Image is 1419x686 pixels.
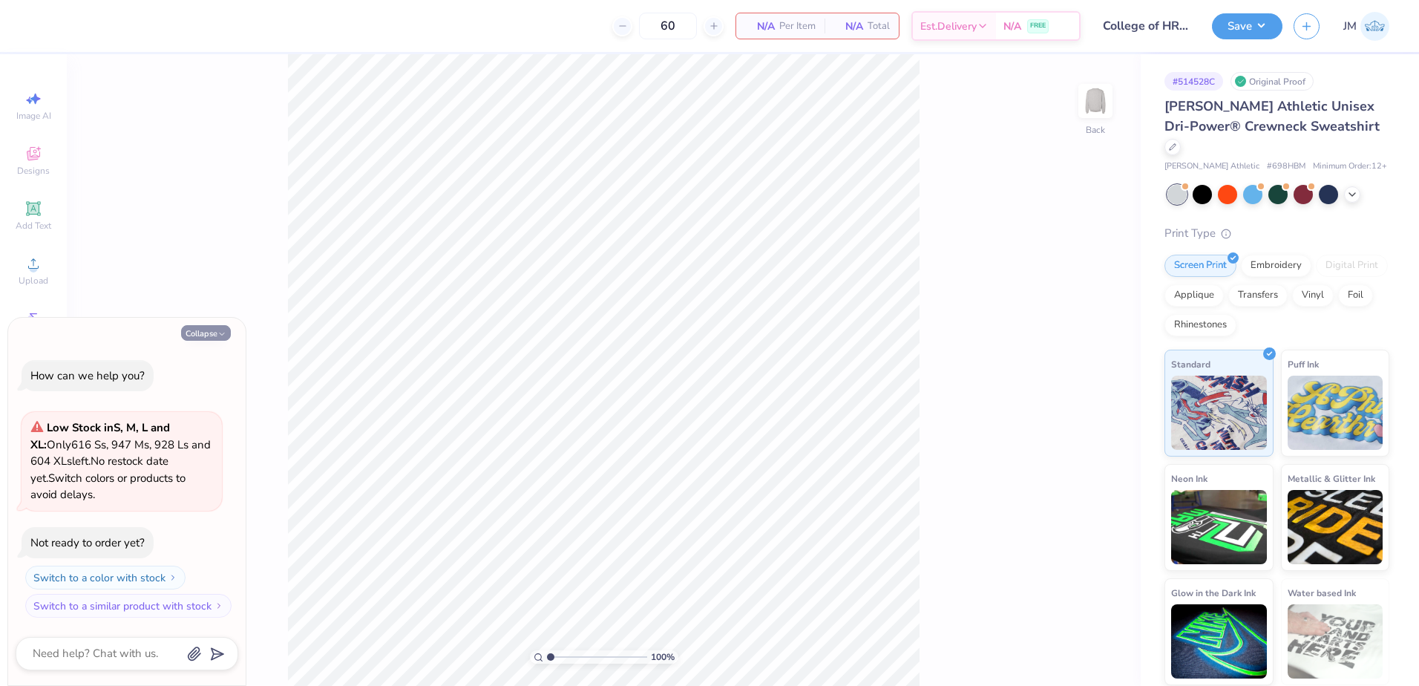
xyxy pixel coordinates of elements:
[30,420,211,502] span: Only 616 Ss, 947 Ms, 928 Ls and 604 XLs left. Switch colors or products to avoid delays.
[1343,12,1389,41] a: JM
[1171,471,1207,486] span: Neon Ink
[1338,284,1373,307] div: Foil
[1230,72,1314,91] div: Original Proof
[779,19,816,34] span: Per Item
[1171,376,1267,450] img: Standard
[1228,284,1288,307] div: Transfers
[1081,86,1110,116] img: Back
[17,165,50,177] span: Designs
[868,19,890,34] span: Total
[833,19,863,34] span: N/A
[30,368,145,383] div: How can we help you?
[1171,604,1267,679] img: Glow in the Dark Ink
[25,594,232,618] button: Switch to a similar product with stock
[214,601,223,610] img: Switch to a similar product with stock
[1288,585,1356,601] span: Water based Ink
[1288,376,1383,450] img: Puff Ink
[19,275,48,287] span: Upload
[1288,356,1319,372] span: Puff Ink
[1241,255,1311,277] div: Embroidery
[1288,604,1383,679] img: Water based Ink
[920,19,977,34] span: Est. Delivery
[1164,255,1236,277] div: Screen Print
[1164,284,1224,307] div: Applique
[745,19,775,34] span: N/A
[1171,585,1256,601] span: Glow in the Dark Ink
[1288,490,1383,564] img: Metallic & Glitter Ink
[16,110,51,122] span: Image AI
[25,566,186,589] button: Switch to a color with stock
[30,420,170,452] strong: Low Stock in S, M, L and XL :
[16,220,51,232] span: Add Text
[1164,97,1380,135] span: [PERSON_NAME] Athletic Unisex Dri-Power® Crewneck Sweatshirt
[30,454,168,486] span: No restock date yet.
[1171,356,1210,372] span: Standard
[1171,490,1267,564] img: Neon Ink
[1164,314,1236,336] div: Rhinestones
[181,325,231,341] button: Collapse
[30,535,145,550] div: Not ready to order yet?
[168,573,177,582] img: Switch to a color with stock
[1360,12,1389,41] img: Joshua Malaki
[639,13,697,39] input: – –
[1164,160,1259,173] span: [PERSON_NAME] Athletic
[1313,160,1387,173] span: Minimum Order: 12 +
[1292,284,1334,307] div: Vinyl
[1343,18,1357,35] span: JM
[1003,19,1021,34] span: N/A
[1316,255,1388,277] div: Digital Print
[1164,225,1389,242] div: Print Type
[651,650,675,664] span: 100 %
[1164,72,1223,91] div: # 514528C
[1086,123,1105,137] div: Back
[1288,471,1375,486] span: Metallic & Glitter Ink
[1212,13,1282,39] button: Save
[1092,11,1201,41] input: Untitled Design
[1030,21,1046,31] span: FREE
[1267,160,1305,173] span: # 698HBM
